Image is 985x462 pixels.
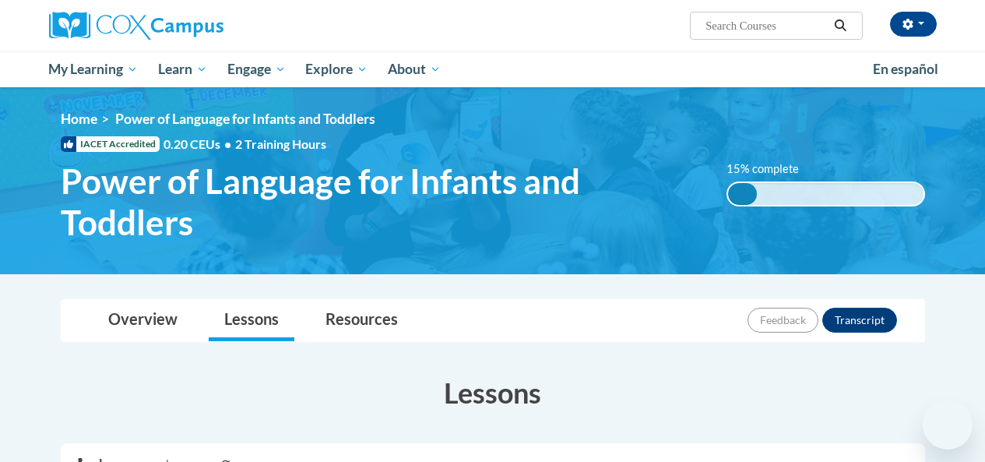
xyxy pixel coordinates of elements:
[305,60,368,79] span: Explore
[148,51,217,87] a: Learn
[388,60,441,79] span: About
[39,51,149,87] a: My Learning
[728,183,758,205] div: 15% complete
[227,60,286,79] span: Engage
[61,373,925,412] h3: Lessons
[310,300,413,341] a: Resources
[209,300,294,341] a: Lessons
[61,160,703,243] span: Power of Language for Infants and Toddlers
[873,61,938,77] span: En español
[49,12,329,40] a: Cox Campus
[158,60,207,79] span: Learn
[822,308,897,333] button: Transcript
[295,51,378,87] a: Explore
[49,12,223,40] img: Cox Campus
[890,12,937,37] button: Account Settings
[37,51,948,87] div: Main menu
[93,300,193,341] a: Overview
[217,51,296,87] a: Engage
[923,400,973,450] iframe: Button to launch messaging window
[378,51,451,87] a: About
[748,308,818,333] button: Feedback
[61,111,97,127] a: Home
[726,160,816,178] label: 15% complete
[61,136,160,152] span: IACET Accredited
[164,136,235,153] span: 0.20 CEUs
[863,53,948,86] a: En español
[235,136,326,151] span: 2 Training Hours
[704,16,828,35] input: Search Courses
[224,136,231,151] span: •
[828,16,852,35] button: Search
[48,60,138,79] span: My Learning
[115,111,375,127] span: Power of Language for Infants and Toddlers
